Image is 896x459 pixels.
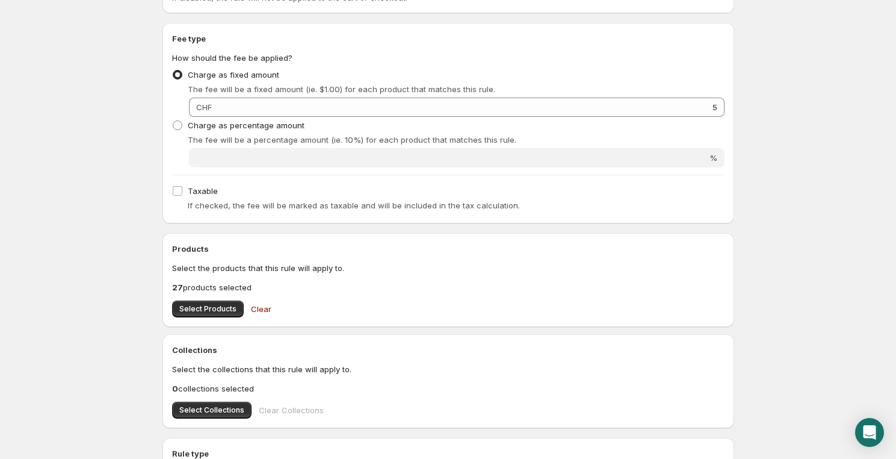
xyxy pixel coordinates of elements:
b: 0 [172,384,178,393]
h2: Collections [172,344,725,356]
div: Open Intercom Messenger [855,418,884,447]
h2: Fee type [172,33,725,45]
button: Select Collections [172,402,252,419]
span: How should the fee be applied? [172,53,292,63]
p: Select the products that this rule will apply to. [172,262,725,274]
p: Select the collections that this rule will apply to. [172,363,725,375]
span: If checked, the fee will be marked as taxable and will be included in the tax calculation. [188,201,520,210]
span: CHF [196,102,212,112]
span: Charge as percentage amount [188,120,304,130]
p: products selected [172,281,725,293]
p: The fee will be a percentage amount (ie. 10%) for each product that matches this rule. [188,134,725,146]
button: Clear [244,297,279,321]
h2: Products [172,243,725,255]
button: Select Products [172,301,244,317]
p: collections selected [172,382,725,395]
span: Clear [251,303,271,315]
span: % [709,153,717,163]
b: 27 [172,283,183,292]
span: Select Collections [179,405,244,415]
span: Select Products [179,304,236,314]
span: The fee will be a fixed amount (ie. $1.00) for each product that matches this rule. [188,84,495,94]
span: Taxable [188,186,218,196]
span: Charge as fixed amount [188,70,279,80]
